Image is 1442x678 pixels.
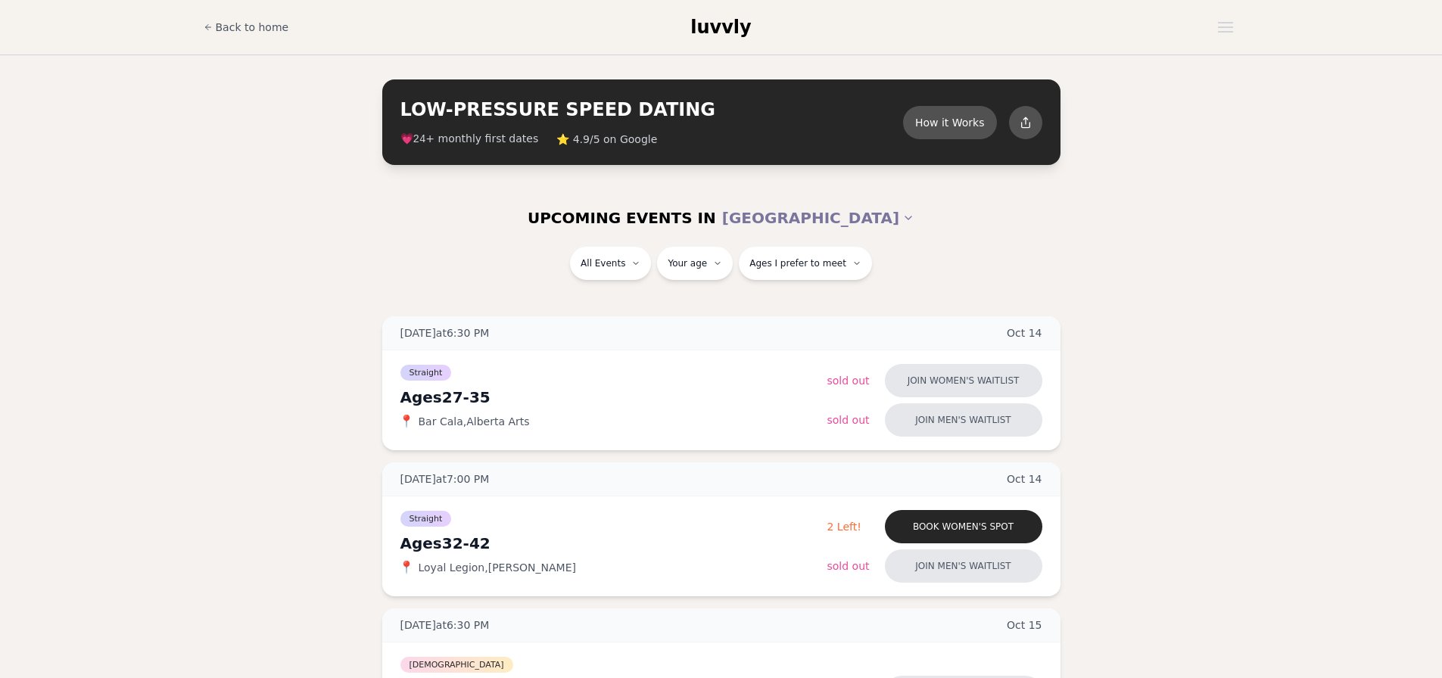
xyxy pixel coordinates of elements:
button: All Events [570,247,651,280]
span: 📍 [400,415,413,428]
span: Ages I prefer to meet [749,257,846,269]
button: Your age [657,247,733,280]
span: Oct 14 [1007,471,1042,487]
span: [DATE] at 7:00 PM [400,471,490,487]
h2: LOW-PRESSURE SPEED DATING [400,98,903,122]
span: 2 Left! [827,521,861,533]
span: [DATE] at 6:30 PM [400,617,490,633]
span: 24 [413,133,426,145]
button: How it Works [903,106,997,139]
span: UPCOMING EVENTS IN [528,207,716,229]
span: [DEMOGRAPHIC_DATA] [400,657,513,673]
span: 📍 [400,561,413,574]
button: Join men's waitlist [885,549,1042,583]
a: Back to home [204,12,289,42]
span: Oct 15 [1007,617,1042,633]
span: Loyal Legion , [PERSON_NAME] [419,560,576,575]
span: 💗 + monthly first dates [400,131,539,147]
button: [GEOGRAPHIC_DATA] [722,201,914,235]
button: Join men's waitlist [885,403,1042,437]
span: Bar Cala , Alberta Arts [419,414,530,429]
span: Sold Out [827,414,870,426]
span: All Events [581,257,625,269]
button: Open menu [1212,16,1239,39]
button: Ages I prefer to meet [739,247,872,280]
span: ⭐ 4.9/5 on Google [556,132,657,147]
span: luvvly [690,17,751,38]
span: Straight [400,511,452,527]
span: Straight [400,365,452,381]
div: Ages 32-42 [400,533,827,554]
span: [DATE] at 6:30 PM [400,325,490,341]
a: luvvly [690,15,751,39]
span: Sold Out [827,560,870,572]
span: Sold Out [827,375,870,387]
button: Book women's spot [885,510,1042,543]
span: Your age [668,257,707,269]
span: Back to home [216,20,289,35]
div: Ages 27-35 [400,387,827,408]
span: Oct 14 [1007,325,1042,341]
button: Join women's waitlist [885,364,1042,397]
